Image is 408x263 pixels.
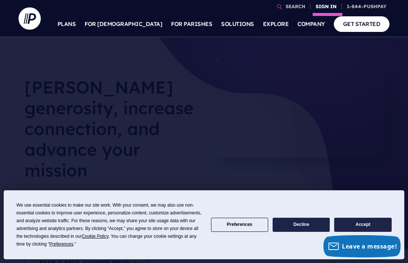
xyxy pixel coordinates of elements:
[16,201,202,248] div: We use essential cookies to make our site work. With your consent, we may also use non-essential ...
[334,218,391,232] button: Accept
[85,11,162,37] a: FOR [DEMOGRAPHIC_DATA]
[323,235,401,257] button: Leave a message!
[334,16,390,32] a: GET STARTED
[342,242,397,250] span: Leave a message!
[171,11,212,37] a: FOR PARISHES
[211,218,268,232] button: Preferences
[297,11,325,37] a: COMPANY
[49,241,73,247] span: Preferences
[4,190,404,259] div: Cookie Consent Prompt
[263,11,289,37] a: EXPLORE
[57,11,76,37] a: PLANS
[273,218,330,232] button: Decline
[221,11,254,37] a: SOLUTIONS
[82,234,108,239] span: Cookie Policy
